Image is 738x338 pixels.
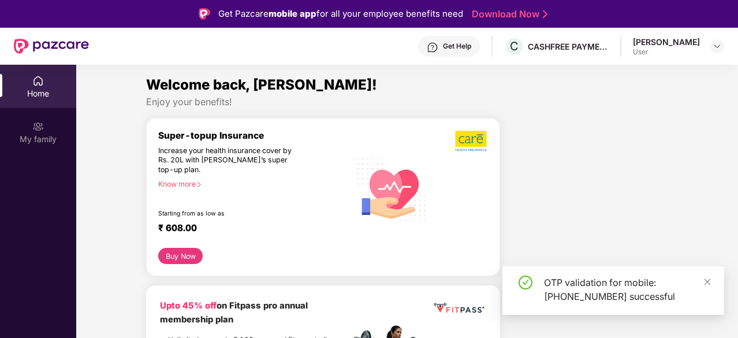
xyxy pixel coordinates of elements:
img: Logo [199,8,210,20]
div: Get Pazcare for all your employee benefits need [218,7,463,21]
div: Super-topup Insurance [158,130,351,141]
strong: mobile app [269,8,316,19]
img: fppp.png [432,299,486,316]
span: right [196,181,202,188]
b: on Fitpass pro annual membership plan [160,300,308,324]
button: Buy Now [158,248,203,264]
div: Know more [158,180,344,188]
div: Enjoy your benefits! [146,96,668,108]
img: svg+xml;base64,PHN2ZyBpZD0iSGVscC0zMngzMiIgeG1sbnM9Imh0dHA6Ly93d3cudzMub3JnLzIwMDAvc3ZnIiB3aWR0aD... [427,42,438,53]
span: close [703,278,711,286]
img: Stroke [543,8,547,20]
img: svg+xml;base64,PHN2ZyBpZD0iRHJvcGRvd24tMzJ4MzIiIHhtbG5zPSJodHRwOi8vd3d3LnczLm9yZy8yMDAwL3N2ZyIgd2... [713,42,722,51]
div: ₹ 608.00 [158,222,339,236]
div: [PERSON_NAME] [633,36,700,47]
div: Get Help [443,42,471,51]
div: OTP validation for mobile: [PHONE_NUMBER] successful [544,276,710,303]
img: New Pazcare Logo [14,39,89,54]
b: Upto 45% off [160,300,217,311]
img: svg+xml;base64,PHN2ZyB4bWxucz0iaHR0cDovL3d3dy53My5vcmcvMjAwMC9zdmciIHhtbG5zOnhsaW5rPSJodHRwOi8vd3... [351,147,433,231]
div: User [633,47,700,57]
a: Download Now [472,8,544,20]
img: svg+xml;base64,PHN2ZyB3aWR0aD0iMjAiIGhlaWdodD0iMjAiIHZpZXdCb3g9IjAgMCAyMCAyMCIgZmlsbD0ibm9uZSIgeG... [32,121,44,132]
div: CASHFREE PAYMENTS INDIA PVT. LTD. [528,41,609,52]
img: svg+xml;base64,PHN2ZyBpZD0iSG9tZSIgeG1sbnM9Imh0dHA6Ly93d3cudzMub3JnLzIwMDAvc3ZnIiB3aWR0aD0iMjAiIG... [32,75,44,87]
div: Increase your health insurance cover by Rs. 20L with [PERSON_NAME]’s super top-up plan. [158,146,301,175]
span: Welcome back, [PERSON_NAME]! [146,76,377,93]
img: b5dec4f62d2307b9de63beb79f102df3.png [455,130,488,152]
span: check-circle [519,276,532,289]
span: C [510,39,519,53]
div: Starting from as low as [158,210,301,218]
